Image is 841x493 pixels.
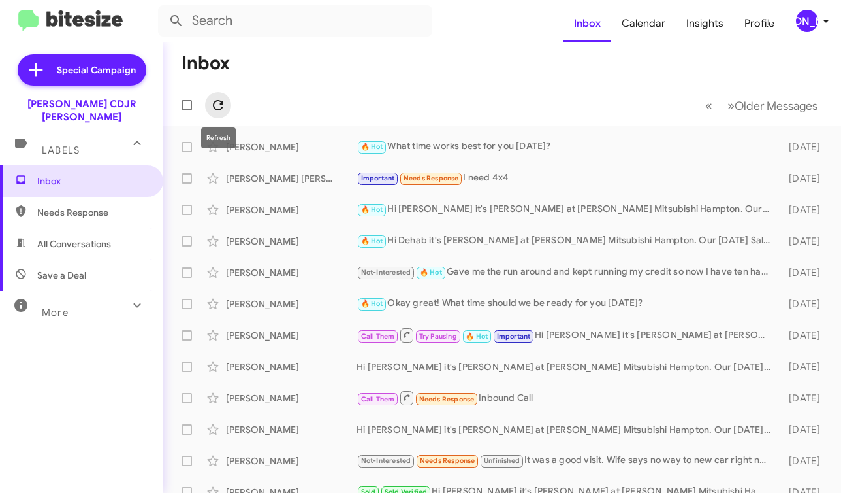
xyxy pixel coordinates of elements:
div: Hi Dehab it's [PERSON_NAME] at [PERSON_NAME] Mitsubishi Hampton. Our [DATE] Sales Event starts no... [357,233,777,248]
span: Try Pausing [419,332,457,341]
div: [PERSON_NAME] [226,360,357,373]
span: Call Them [361,332,395,341]
span: 🔥 Hot [361,143,383,151]
h1: Inbox [182,53,230,74]
span: Save a Deal [37,269,86,282]
button: Next [720,92,825,119]
div: [DATE] [777,423,831,436]
nav: Page navigation example [698,92,825,119]
span: Needs Response [420,456,475,465]
div: [DATE] [777,297,831,311]
div: [PERSON_NAME] [226,392,357,405]
span: 🔥 Hot [466,332,488,341]
div: [DATE] [777,172,831,185]
span: Needs Response [419,395,475,403]
span: Not-Interested [361,456,411,465]
div: Gave me the run around and kept running my credit so now I have ten hard inquiries after them kno... [357,265,777,280]
span: 🔥 Hot [361,237,383,245]
span: Not-Interested [361,268,411,277]
div: [DATE] [777,392,831,405]
span: » [727,97,735,114]
span: Important [497,332,531,341]
div: Inbound Call [357,390,777,406]
span: Important [361,174,395,182]
a: Inbox [563,5,611,42]
input: Search [158,5,432,37]
div: [PERSON_NAME] [226,423,357,436]
a: Calendar [611,5,676,42]
span: Inbox [37,175,148,188]
span: 🔥 Hot [361,205,383,214]
div: [PERSON_NAME] [PERSON_NAME] [226,172,357,185]
button: [PERSON_NAME] [785,10,827,32]
div: Okay great! What time should we be ready for you [DATE]? [357,296,777,311]
div: [PERSON_NAME] [226,266,357,279]
button: Previous [697,92,720,119]
div: [PERSON_NAME] [226,454,357,467]
div: [DATE] [777,141,831,154]
div: Hi [PERSON_NAME] it's [PERSON_NAME] at [PERSON_NAME] Mitsubishi Hampton. Our [DATE] Sales Event s... [357,360,777,373]
span: Special Campaign [57,63,136,76]
div: [DATE] [777,329,831,342]
span: Unfinished [484,456,520,465]
div: Hi [PERSON_NAME] it's [PERSON_NAME] at [PERSON_NAME] Mitsubishi Hampton. Our [DATE] Sales Event s... [357,327,777,343]
span: Needs Response [37,206,148,219]
span: All Conversations [37,237,111,250]
div: Hi [PERSON_NAME] it's [PERSON_NAME] at [PERSON_NAME] Mitsubishi Hampton. Our [DATE] Sales Event s... [357,202,777,217]
span: Labels [42,144,80,156]
a: Special Campaign [18,54,146,86]
a: Profile [734,5,785,42]
a: Insights [676,5,734,42]
span: Needs Response [404,174,459,182]
div: [DATE] [777,235,831,248]
span: Older Messages [735,99,817,113]
div: Hi [PERSON_NAME] it's [PERSON_NAME] at [PERSON_NAME] Mitsubishi Hampton. Our [DATE] Sales Event s... [357,423,777,436]
div: [DATE] [777,454,831,467]
div: [PERSON_NAME] [226,329,357,342]
div: [PERSON_NAME] [226,203,357,216]
div: [PERSON_NAME] [226,297,357,311]
div: I need 4x4 [357,171,777,186]
div: What time works best for you [DATE]? [357,139,777,154]
div: [PERSON_NAME] [226,141,357,154]
span: More [42,307,69,318]
div: [DATE] [777,360,831,373]
div: [DATE] [777,203,831,216]
div: [DATE] [777,266,831,279]
div: [PERSON_NAME] [226,235,357,248]
span: « [705,97,712,114]
div: [PERSON_NAME] [796,10,818,32]
div: Refresh [201,127,236,148]
span: 🔥 Hot [361,299,383,308]
div: It was a good visit. Wife says no way to new car right now [357,453,777,468]
span: 🔥 Hot [420,268,442,277]
span: Call Them [361,395,395,403]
